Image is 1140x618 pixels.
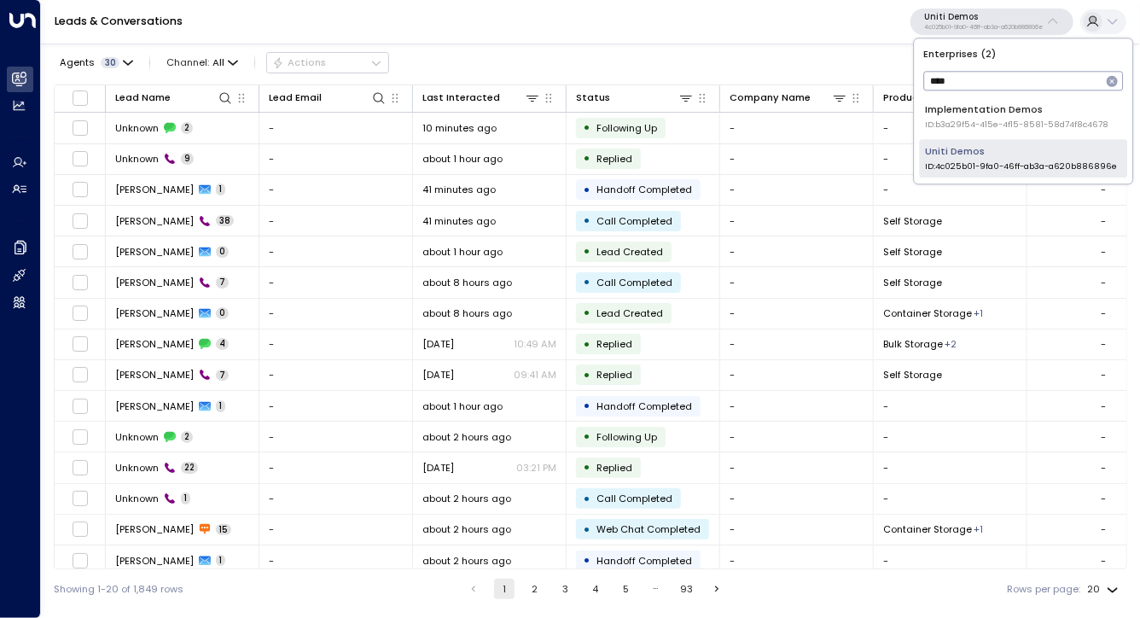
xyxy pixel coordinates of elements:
[720,267,874,297] td: -
[422,276,512,289] span: about 8 hours ago
[115,522,194,536] span: Francesco Johnson
[266,52,389,73] div: Button group with a nested menu
[584,333,591,356] div: •
[216,555,225,567] span: 1
[72,335,89,353] span: Toggle select row
[115,306,194,320] span: Doug
[259,391,413,421] td: -
[216,184,225,195] span: 1
[259,113,413,143] td: -
[925,119,1108,131] span: ID: b3a29f54-415e-4f15-8581-58d74f8c4678
[576,90,610,106] div: Status
[920,44,1127,64] p: Enterprises ( 2 )
[596,337,632,351] span: Replied
[115,492,159,505] span: Unknown
[584,178,591,201] div: •
[974,306,983,320] div: Self Storage
[584,209,591,232] div: •
[181,462,198,474] span: 22
[422,245,503,259] span: about 1 hour ago
[720,545,874,575] td: -
[720,113,874,143] td: -
[1102,306,1107,320] div: -
[259,422,413,452] td: -
[422,430,511,444] span: about 2 hours ago
[596,183,692,196] span: Handoff Completed
[259,236,413,266] td: -
[585,579,606,599] button: Go to page 4
[422,492,511,505] span: about 2 hours ago
[883,368,942,382] span: Self Storage
[883,90,923,106] div: Product
[910,9,1073,36] button: Uniti Demos4c025b01-9fa0-46ff-ab3a-a620b886896e
[1102,430,1107,444] div: -
[422,306,512,320] span: about 8 hours ago
[212,57,224,68] span: All
[730,90,847,106] div: Company Name
[945,337,957,351] div: Container Storage,Self Storage
[730,90,811,106] div: Company Name
[266,52,389,73] button: Actions
[596,152,632,166] span: Replied
[584,456,591,479] div: •
[115,337,194,351] span: Doug
[516,461,556,475] p: 03:21 PM
[874,452,1027,482] td: -
[115,152,159,166] span: Unknown
[584,518,591,541] div: •
[422,554,511,568] span: about 2 hours ago
[514,337,556,351] p: 10:49 AM
[72,274,89,291] span: Toggle select row
[584,364,591,387] div: •
[1102,399,1107,413] div: -
[925,160,1117,172] span: ID: 4c025b01-9fa0-46ff-ab3a-a620b886896e
[259,206,413,236] td: -
[181,431,193,443] span: 2
[216,215,234,227] span: 38
[181,153,194,165] span: 9
[883,337,943,351] span: Bulk Storage
[584,240,591,263] div: •
[422,399,503,413] span: about 1 hour ago
[883,245,942,259] span: Self Storage
[596,245,663,259] span: Lead Created
[72,366,89,383] span: Toggle select row
[259,360,413,390] td: -
[596,276,672,289] span: Call Completed
[720,206,874,236] td: -
[216,277,229,289] span: 7
[181,122,193,134] span: 2
[494,579,515,599] button: page 1
[874,545,1027,575] td: -
[72,429,89,446] span: Toggle select row
[596,522,701,536] span: Web Chat Completed
[596,492,672,505] span: Call Completed
[259,515,413,545] td: -
[216,400,225,412] span: 1
[422,337,454,351] span: Aug 14, 2025
[646,579,666,599] div: …
[115,399,194,413] span: John Doe
[115,90,171,106] div: Lead Name
[216,307,229,319] span: 0
[259,144,413,174] td: -
[115,214,194,228] span: Doug
[1102,554,1107,568] div: -
[115,430,159,444] span: Unknown
[874,422,1027,452] td: -
[72,398,89,415] span: Toggle select row
[115,276,194,289] span: Doug
[576,90,694,106] div: Status
[720,144,874,174] td: -
[72,150,89,167] span: Toggle select row
[555,579,575,599] button: Go to page 3
[596,461,632,475] span: Replied
[874,113,1027,143] td: -
[54,53,138,72] button: Agents30
[72,459,89,476] span: Toggle select row
[584,301,591,324] div: •
[707,579,727,599] button: Go to next page
[596,121,657,135] span: Following Up
[596,368,632,382] span: Replied
[720,175,874,205] td: -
